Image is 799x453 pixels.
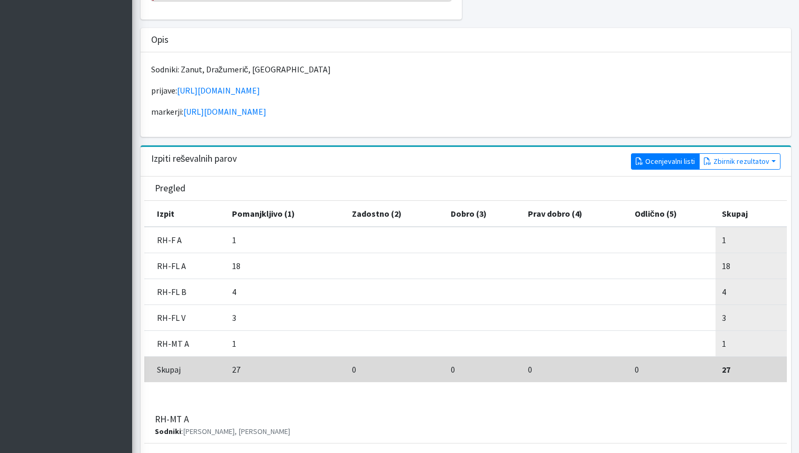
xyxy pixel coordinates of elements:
td: RH-MT A [144,331,226,357]
td: 1 [716,227,787,253]
strong: 27 [722,364,730,375]
span: [PERSON_NAME], [PERSON_NAME] [183,427,290,436]
td: 1 [716,331,787,357]
td: 0 [346,357,444,383]
td: 27 [226,357,346,383]
td: RH-FL B [144,279,226,305]
td: 0 [628,357,716,383]
td: RH-FL A [144,253,226,279]
td: 1 [226,331,346,357]
p: markerji: [151,105,781,118]
td: 4 [226,279,346,305]
a: [URL][DOMAIN_NAME] [183,106,266,117]
td: Skupaj [144,357,226,383]
a: [URL][DOMAIN_NAME] [177,85,260,96]
h3: Opis [151,34,169,45]
td: RH-F A [144,227,226,253]
td: 0 [522,357,628,383]
td: 1 [226,227,346,253]
th: Pomanjkljivo (1) [226,201,346,227]
td: 3 [716,305,787,331]
th: Odlično (5) [628,201,716,227]
td: 4 [716,279,787,305]
small: : [155,427,290,436]
th: Prav dobro (4) [522,201,628,227]
a: Ocenjevalni listi [631,153,700,170]
strong: Sodniki [155,427,181,436]
th: Zadostno (2) [346,201,444,227]
h3: Izpiti reševalnih parov [151,153,237,164]
h3: Pregled [155,183,185,194]
td: 18 [226,253,346,279]
th: Dobro (3) [444,201,522,227]
td: RH-FL V [144,305,226,331]
p: prijave: [151,84,781,97]
h3: RH-MT A [155,414,290,436]
th: Skupaj [716,201,787,227]
td: 0 [444,357,522,383]
td: 18 [716,253,787,279]
th: Izpit [144,201,226,227]
td: 3 [226,305,346,331]
button: Zbirnik rezultatov [699,153,781,170]
p: Sodniki: Zanut, Dražumerič, [GEOGRAPHIC_DATA] [151,63,781,76]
